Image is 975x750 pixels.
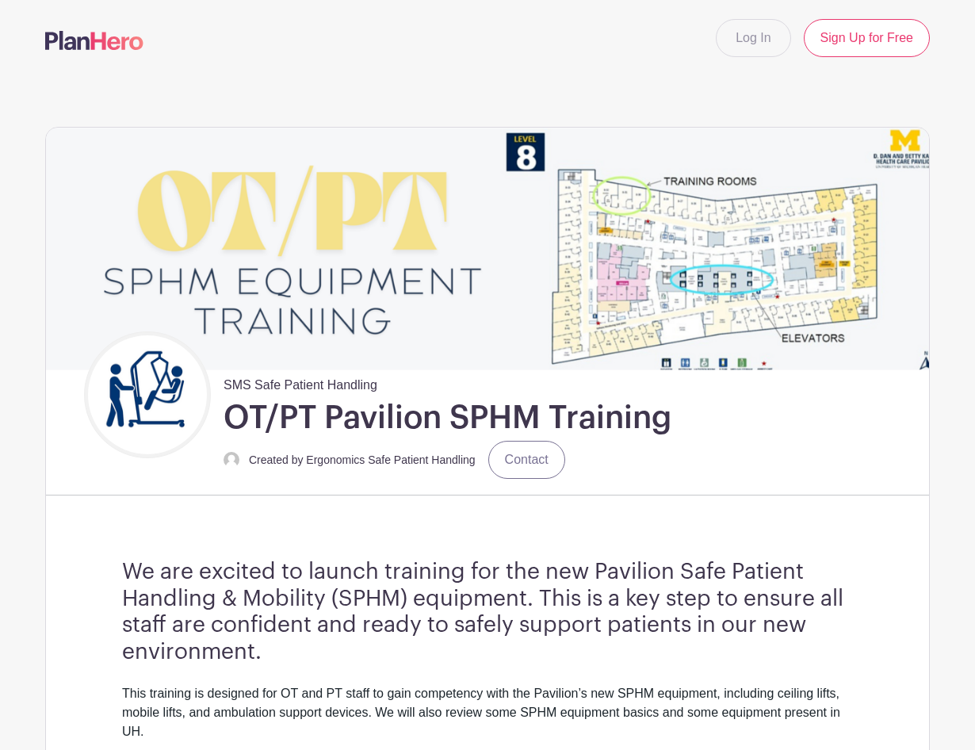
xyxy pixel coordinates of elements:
[249,453,476,466] small: Created by Ergonomics Safe Patient Handling
[45,31,143,50] img: logo-507f7623f17ff9eddc593b1ce0a138ce2505c220e1c5a4e2b4648c50719b7d32.svg
[716,19,790,57] a: Log In
[46,128,929,369] img: event_banner_9671.png
[88,335,207,454] img: Untitled%20design.png
[224,369,377,395] span: SMS Safe Patient Handling
[224,452,239,468] img: default-ce2991bfa6775e67f084385cd625a349d9dcbb7a52a09fb2fda1e96e2d18dcdb.png
[804,19,930,57] a: Sign Up for Free
[122,559,853,665] h3: We are excited to launch training for the new Pavilion Safe Patient Handling & Mobility (SPHM) eq...
[488,441,565,479] a: Contact
[224,398,671,438] h1: OT/PT Pavilion SPHM Training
